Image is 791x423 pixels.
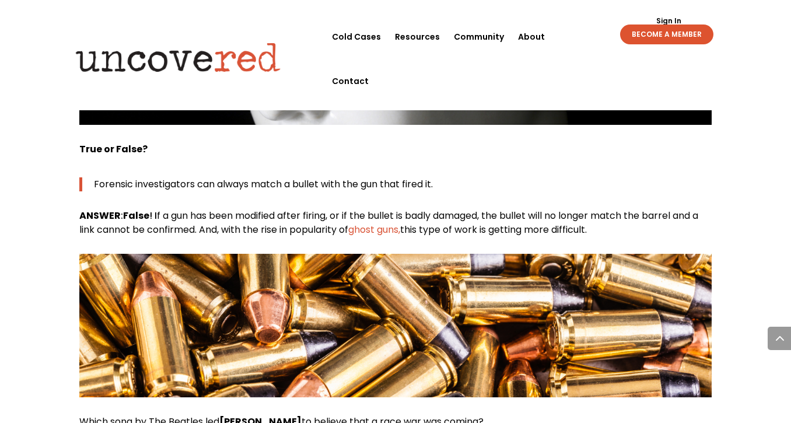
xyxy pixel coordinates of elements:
[454,15,504,59] a: Community
[79,209,712,237] p: : ! I
[332,15,381,59] a: Cold Cases
[79,209,698,236] span: f a gun has been modified after firing, or if the bullet is badly damaged, the bullet will no lon...
[123,209,149,222] strong: False
[66,34,290,80] img: Uncovered logo
[79,142,148,156] strong: True or False?
[395,15,440,59] a: Resources
[620,25,713,44] a: BECOME A MEMBER
[79,254,712,397] img: Bullets
[94,177,433,191] span: Forensic investigators can always match a bullet with the gun that fired it.
[332,59,369,103] a: Contact
[650,18,688,25] a: Sign In
[348,223,400,236] a: ghost guns,
[518,15,545,59] a: About
[79,209,121,222] strong: ANSWER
